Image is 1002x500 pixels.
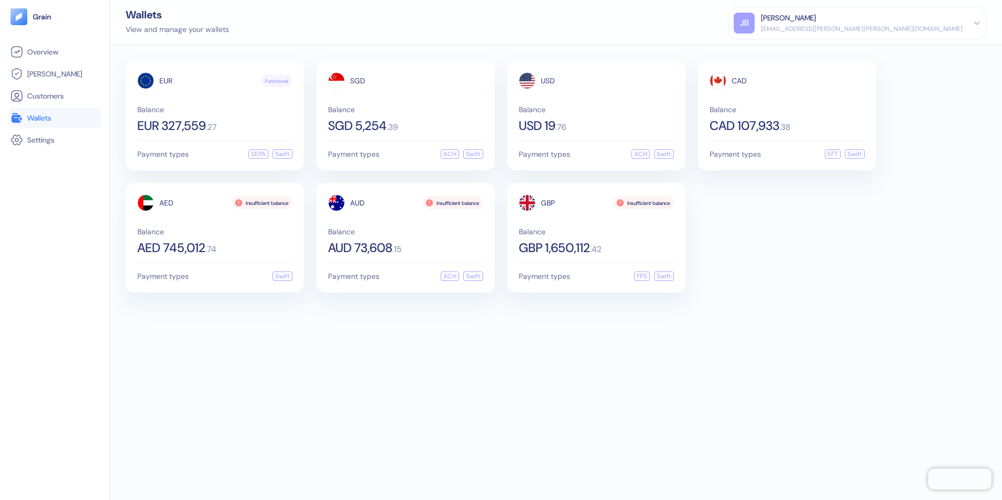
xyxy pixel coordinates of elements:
[779,123,790,132] span: . 38
[710,119,779,132] span: CAD 107,933
[590,245,602,254] span: . 42
[32,13,52,20] img: logo
[328,150,379,158] span: Payment types
[519,242,590,254] span: GBP 1,650,112
[654,271,674,281] div: Swift
[732,77,747,84] span: CAD
[273,271,292,281] div: Swift
[137,242,205,254] span: AED 745,012
[159,77,172,84] span: EUR
[328,242,393,254] span: AUD 73,608
[27,113,51,123] span: Wallets
[519,119,556,132] span: USD 19
[126,9,229,20] div: Wallets
[328,106,483,113] span: Balance
[654,149,674,159] div: Swift
[137,273,189,280] span: Payment types
[10,112,99,124] a: Wallets
[441,149,459,159] div: ACH
[761,13,816,24] div: [PERSON_NAME]
[845,149,865,159] div: Swift
[126,24,229,35] div: View and manage your wallets
[463,149,483,159] div: Swift
[519,106,674,113] span: Balance
[273,149,292,159] div: Swift
[441,271,459,281] div: ACH
[10,46,99,58] a: Overview
[328,228,483,235] span: Balance
[265,77,288,85] span: Functional
[137,228,292,235] span: Balance
[328,273,379,280] span: Payment types
[463,271,483,281] div: Swift
[541,199,555,206] span: GBP
[10,134,99,146] a: Settings
[928,469,992,490] iframe: Chatra live chat
[350,199,365,206] span: AUD
[10,68,99,80] a: [PERSON_NAME]
[27,69,82,79] span: [PERSON_NAME]
[27,91,64,101] span: Customers
[27,135,55,145] span: Settings
[10,90,99,102] a: Customers
[710,150,761,158] span: Payment types
[634,271,650,281] div: FPS
[393,245,401,254] span: . 15
[541,77,555,84] span: USD
[10,8,27,25] img: logo-tablet-V2.svg
[423,197,483,209] div: Insufficient balance
[519,228,674,235] span: Balance
[556,123,566,132] span: . 76
[825,149,841,159] div: EFT
[328,119,387,132] span: SGD 5,254
[734,13,755,34] div: JB
[710,106,865,113] span: Balance
[248,149,268,159] div: SEPA
[519,273,570,280] span: Payment types
[137,106,292,113] span: Balance
[350,77,365,84] span: SGD
[206,123,216,132] span: . 27
[761,24,963,34] div: [EMAIL_ADDRESS][PERSON_NAME][PERSON_NAME][DOMAIN_NAME]
[614,197,674,209] div: Insufficient balance
[137,150,189,158] span: Payment types
[205,245,216,254] span: . 74
[137,119,206,132] span: EUR 327,559
[631,149,650,159] div: ACH
[519,150,570,158] span: Payment types
[387,123,398,132] span: . 39
[232,197,292,209] div: Insufficient balance
[27,47,58,57] span: Overview
[159,199,173,206] span: AED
